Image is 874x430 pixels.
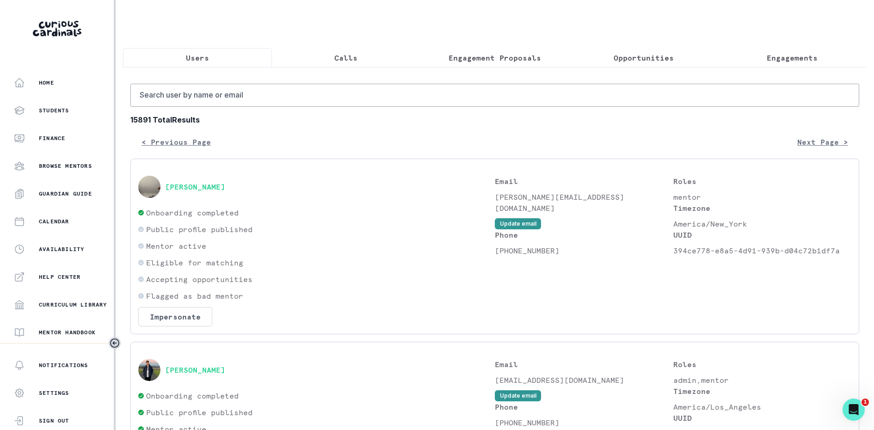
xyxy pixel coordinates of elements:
[130,133,222,151] button: < Previous Page
[39,135,65,142] p: Finance
[673,191,852,203] p: mentor
[673,359,852,370] p: Roles
[146,240,206,252] p: Mentor active
[39,246,84,253] p: Availability
[146,257,243,268] p: Eligible for matching
[495,401,673,412] p: Phone
[495,245,673,256] p: [PHONE_NUMBER]
[146,290,243,301] p: Flagged as bad mentor
[767,52,818,63] p: Engagements
[39,107,69,114] p: Students
[495,359,673,370] p: Email
[449,52,541,63] p: Engagement Proposals
[130,114,859,125] b: 15891 Total Results
[186,52,209,63] p: Users
[146,224,252,235] p: Public profile published
[39,79,54,86] p: Home
[146,390,239,401] p: Onboarding completed
[146,274,252,285] p: Accepting opportunities
[673,386,852,397] p: Timezone
[334,52,357,63] p: Calls
[673,218,852,229] p: America/New_York
[39,218,69,225] p: Calendar
[39,362,88,369] p: Notifications
[39,329,96,336] p: Mentor Handbook
[165,182,225,191] button: [PERSON_NAME]
[495,375,673,386] p: [EMAIL_ADDRESS][DOMAIN_NAME]
[495,218,541,229] button: Update email
[39,273,80,281] p: Help Center
[673,375,852,386] p: admin,mentor
[673,245,852,256] p: 394ce778-e8a5-4d91-939b-d04c72b1df7a
[673,203,852,214] p: Timezone
[39,389,69,397] p: Settings
[614,52,674,63] p: Opportunities
[673,229,852,240] p: UUID
[495,417,673,428] p: [PHONE_NUMBER]
[146,407,252,418] p: Public profile published
[33,21,81,37] img: Curious Cardinals Logo
[39,301,107,308] p: Curriculum Library
[138,307,212,326] button: Impersonate
[673,401,852,412] p: America/Los_Angeles
[165,365,225,375] button: [PERSON_NAME]
[843,399,865,421] iframe: Intercom live chat
[786,133,859,151] button: Next Page >
[109,337,121,349] button: Toggle sidebar
[495,176,673,187] p: Email
[39,162,92,170] p: Browse Mentors
[862,399,869,406] span: 1
[495,191,673,214] p: [PERSON_NAME][EMAIL_ADDRESS][DOMAIN_NAME]
[39,417,69,424] p: Sign Out
[146,207,239,218] p: Onboarding completed
[495,229,673,240] p: Phone
[673,412,852,424] p: UUID
[495,390,541,401] button: Update email
[39,190,92,197] p: Guardian Guide
[673,176,852,187] p: Roles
